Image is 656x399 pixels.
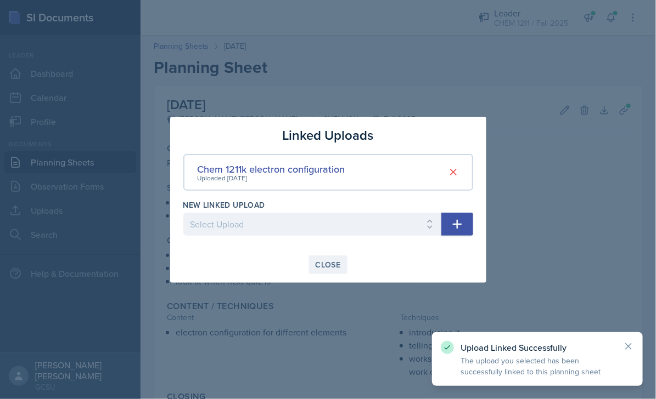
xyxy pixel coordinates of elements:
button: Close [309,255,348,274]
h3: Linked Uploads [283,126,374,145]
div: Close [316,260,341,269]
label: New Linked Upload [183,200,265,210]
div: Chem 1211k electron configuration [198,162,345,176]
div: Uploaded [DATE] [198,173,345,183]
p: The upload you selected has been successfully linked to this planning sheet [461,355,614,377]
p: Upload Linked Successfully [461,342,614,353]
